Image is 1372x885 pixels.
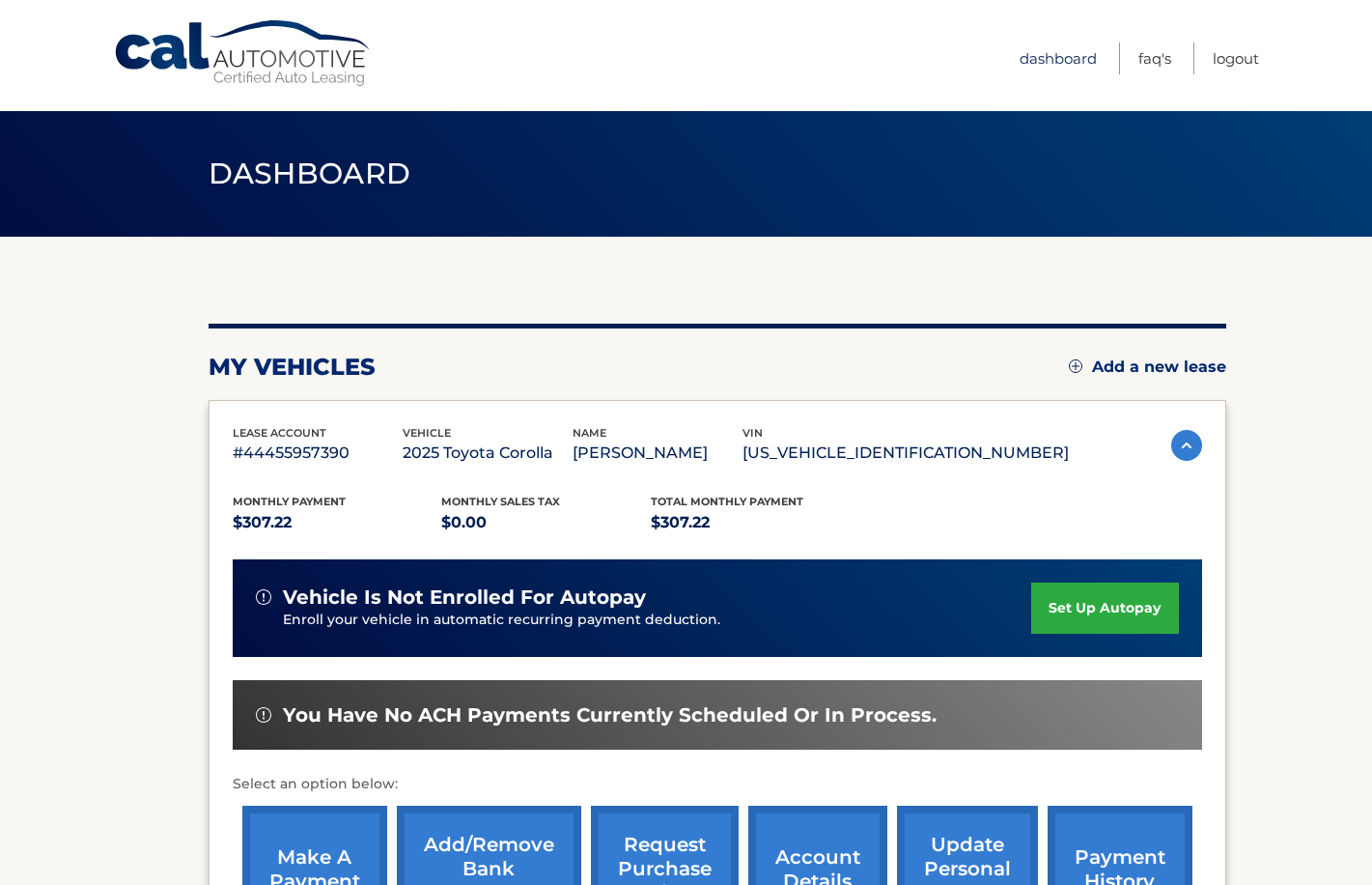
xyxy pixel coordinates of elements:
span: Monthly sales Tax [441,495,560,508]
p: $0.00 [441,509,651,536]
a: Logout [1213,43,1259,74]
span: vin [742,426,763,440]
p: [US_VEHICLE_IDENTIFICATION_NUMBER] [742,440,1069,467]
a: FAQ's [1138,43,1171,74]
span: Monthly Payment [233,495,346,508]
span: Dashboard [209,156,411,191]
img: add.svg [1069,359,1082,373]
span: name [573,426,606,440]
p: $307.22 [651,509,860,536]
span: You have no ACH payments currently scheduled or in process. [283,703,937,728]
p: #44455957390 [233,440,403,467]
span: vehicle is not enrolled for autopay [283,585,646,610]
img: accordion-active.svg [1171,430,1202,461]
p: [PERSON_NAME] [573,440,742,467]
a: Cal Automotive [113,19,374,88]
a: Add a new lease [1069,357,1226,377]
img: alert-white.svg [256,589,271,605]
p: Enroll your vehicle in automatic recurring payment deduction. [283,610,1032,631]
p: 2025 Toyota Corolla [403,440,573,467]
p: Select an option below: [233,773,1202,796]
span: vehicle [403,426,451,440]
h2: my vehicles [209,353,376,382]
span: Total Monthly Payment [651,495,803,508]
img: alert-white.svg [256,707,271,723]
p: $307.22 [233,509,442,536]
a: set up autopay [1031,583,1178,634]
span: lease account [233,426,326,440]
a: Dashboard [1020,43,1097,74]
